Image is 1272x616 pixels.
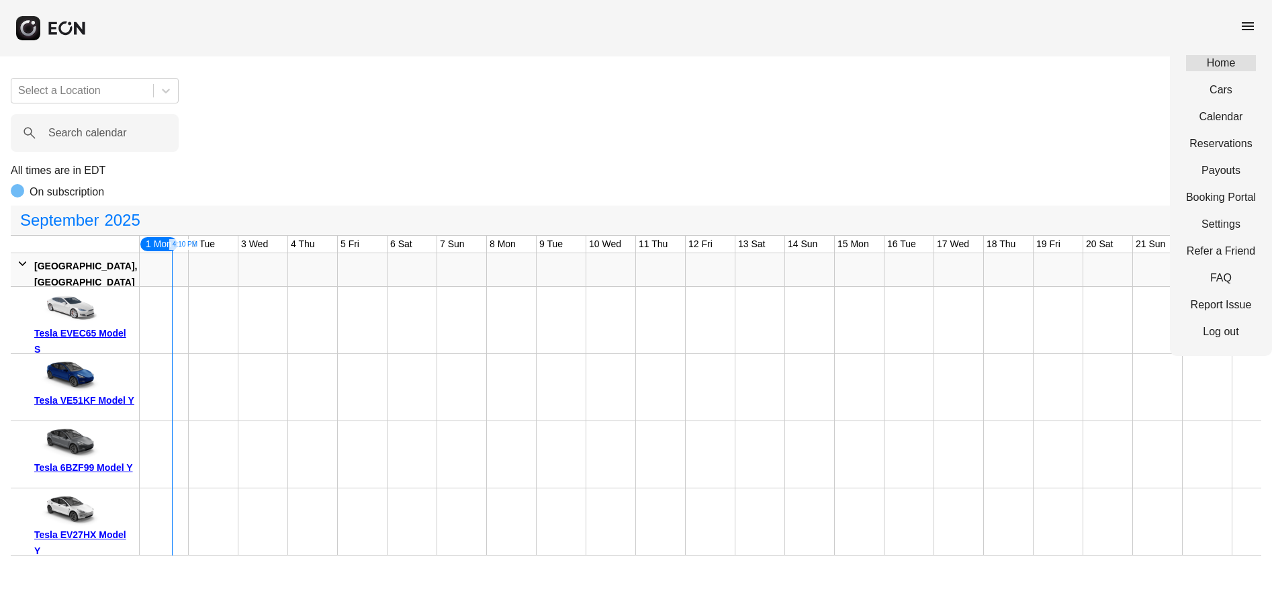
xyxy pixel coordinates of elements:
[1186,82,1256,98] a: Cars
[1186,270,1256,286] a: FAQ
[1186,189,1256,206] a: Booking Portal
[1186,324,1256,340] a: Log out
[437,236,467,253] div: 7 Sun
[1186,163,1256,179] a: Payouts
[1186,136,1256,152] a: Reservations
[835,236,872,253] div: 15 Mon
[984,236,1018,253] div: 18 Thu
[1186,216,1256,232] a: Settings
[34,493,101,527] img: car
[338,236,362,253] div: 5 Fri
[34,359,101,392] img: car
[686,236,715,253] div: 12 Fri
[288,236,318,253] div: 4 Thu
[586,236,624,253] div: 10 Wed
[34,392,134,408] div: Tesla VE51KF Model Y
[34,459,134,476] div: Tesla 6BZF99 Model Y
[1034,236,1063,253] div: 19 Fri
[636,236,670,253] div: 11 Thu
[1186,297,1256,313] a: Report Issue
[1133,236,1168,253] div: 21 Sun
[34,258,137,290] div: [GEOGRAPHIC_DATA], [GEOGRAPHIC_DATA]
[101,207,142,234] span: 2025
[934,236,972,253] div: 17 Wed
[48,125,127,141] label: Search calendar
[238,236,271,253] div: 3 Wed
[388,236,415,253] div: 6 Sat
[1240,18,1256,34] span: menu
[11,163,1261,179] p: All times are in EDT
[30,184,104,200] p: On subscription
[1186,55,1256,71] a: Home
[34,292,101,325] img: car
[189,236,218,253] div: 2 Tue
[139,236,179,253] div: 1 Mon
[34,426,101,459] img: car
[487,236,518,253] div: 8 Mon
[1083,236,1116,253] div: 20 Sat
[735,236,768,253] div: 13 Sat
[17,207,101,234] span: September
[884,236,919,253] div: 16 Tue
[537,236,565,253] div: 9 Tue
[1186,243,1256,259] a: Refer a Friend
[34,325,134,357] div: Tesla EVEC65 Model S
[34,527,134,559] div: Tesla EV27HX Model Y
[785,236,820,253] div: 14 Sun
[1186,109,1256,125] a: Calendar
[12,207,148,234] button: September2025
